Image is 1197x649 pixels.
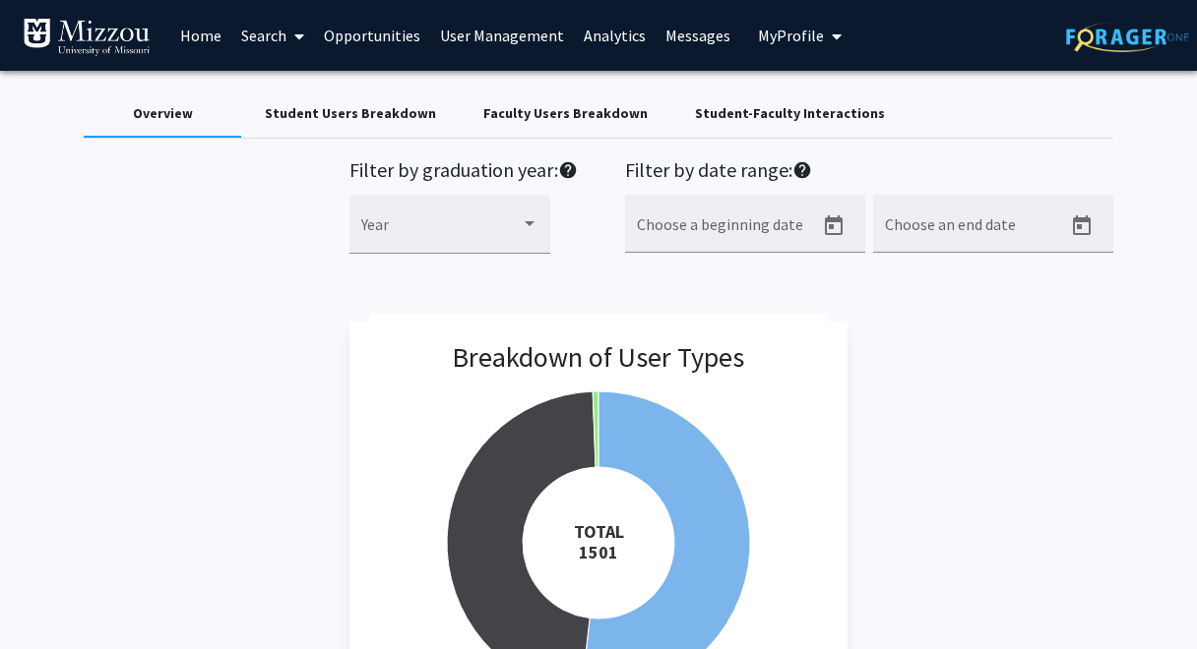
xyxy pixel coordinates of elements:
[558,158,578,182] mat-icon: help
[574,1,656,70] a: Analytics
[430,1,574,70] a: User Management
[656,1,740,70] a: Messages
[314,1,430,70] a: Opportunities
[695,103,885,124] div: Student-Faculty Interactions
[1066,22,1189,52] img: ForagerOne Logo
[573,520,623,563] tspan: TOTAL 1501
[23,18,151,57] img: University of Missouri Logo
[15,560,84,634] iframe: Chat
[758,26,824,45] span: My Profile
[483,103,648,124] div: Faculty Users Breakdown
[231,1,314,70] a: Search
[452,341,744,375] h3: Breakdown of User Types
[625,158,1113,187] h2: Filter by date range:
[170,1,231,70] a: Home
[265,103,436,124] div: Student Users Breakdown
[349,158,578,187] h2: Filter by graduation year:
[792,158,812,182] mat-icon: help
[133,103,193,124] div: Overview
[814,206,853,246] button: Open calendar
[1062,206,1102,246] button: Open calendar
